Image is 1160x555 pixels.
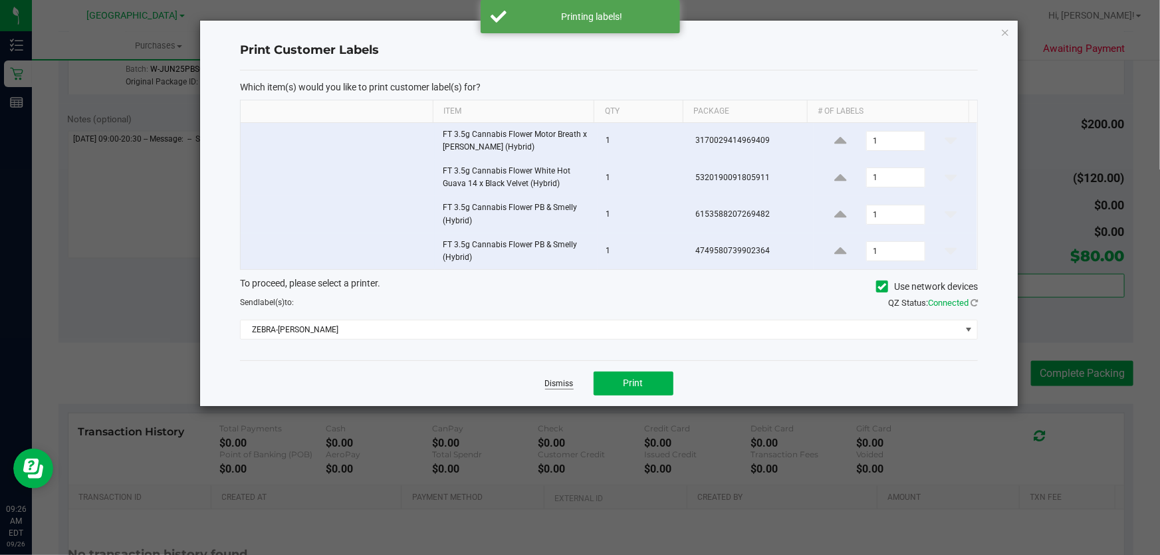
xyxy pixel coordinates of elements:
td: FT 3.5g Cannabis Flower PB & Smelly (Hybrid) [435,233,598,269]
span: Connected [928,298,969,308]
span: label(s) [258,298,285,307]
a: Dismiss [545,378,574,389]
td: FT 3.5g Cannabis Flower White Hot Guava 14 x Black Velvet (Hybrid) [435,160,598,196]
th: Qty [594,100,682,123]
button: Print [594,372,673,395]
label: Use network devices [876,280,978,294]
td: 1 [598,123,687,160]
td: FT 3.5g Cannabis Flower PB & Smelly (Hybrid) [435,196,598,233]
span: Send to: [240,298,294,307]
th: Item [433,100,594,123]
td: 1 [598,233,687,269]
td: 4749580739902364 [687,233,814,269]
th: # of labels [807,100,969,123]
span: ZEBRA-[PERSON_NAME] [241,320,961,339]
td: 1 [598,160,687,196]
p: Which item(s) would you like to print customer label(s) for? [240,81,978,93]
td: FT 3.5g Cannabis Flower Motor Breath x [PERSON_NAME] (Hybrid) [435,123,598,160]
div: To proceed, please select a printer. [230,277,988,296]
td: 1 [598,196,687,233]
iframe: Resource center [13,449,53,489]
td: 5320190091805911 [687,160,814,196]
span: QZ Status: [888,298,978,308]
span: Print [624,378,643,388]
h4: Print Customer Labels [240,42,978,59]
td: 3170029414969409 [687,123,814,160]
td: 6153588207269482 [687,196,814,233]
th: Package [683,100,808,123]
div: Printing labels! [514,10,670,23]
